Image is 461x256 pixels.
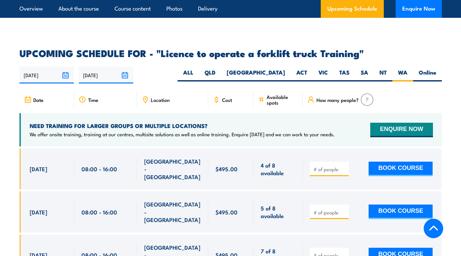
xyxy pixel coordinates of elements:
[30,165,47,173] span: [DATE]
[369,162,433,176] button: BOOK COURSE
[19,67,74,83] input: From date
[355,69,374,81] label: SA
[222,97,232,103] span: Cost
[79,67,133,83] input: To date
[334,69,355,81] label: TAS
[313,209,346,216] input: # of people
[413,69,442,81] label: Online
[144,200,201,223] span: [GEOGRAPHIC_DATA] - [GEOGRAPHIC_DATA]
[151,97,170,103] span: Location
[261,161,295,177] span: 4 of 8 available
[370,123,433,137] button: ENQUIRE NOW
[30,122,335,129] h4: NEED TRAINING FOR LARGER GROUPS OR MULTIPLE LOCATIONS?
[369,205,433,219] button: BOOK COURSE
[199,69,221,81] label: QLD
[374,69,392,81] label: NT
[267,94,298,105] span: Available spots
[316,97,359,103] span: How many people?
[261,204,295,220] span: 5 of 8 available
[313,166,346,173] input: # of people
[221,69,291,81] label: [GEOGRAPHIC_DATA]
[215,208,238,216] span: $495.00
[291,69,313,81] label: ACT
[30,131,335,138] p: We offer onsite training, training at our centres, multisite solutions as well as online training...
[30,208,47,216] span: [DATE]
[313,69,334,81] label: VIC
[33,97,44,103] span: Date
[144,157,201,180] span: [GEOGRAPHIC_DATA] - [GEOGRAPHIC_DATA]
[19,48,442,57] h2: UPCOMING SCHEDULE FOR - "Licence to operate a forklift truck Training"
[82,165,117,173] span: 08:00 - 16:00
[178,69,199,81] label: ALL
[392,69,413,81] label: WA
[215,165,238,173] span: $495.00
[88,97,98,103] span: Time
[82,208,117,216] span: 08:00 - 16:00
